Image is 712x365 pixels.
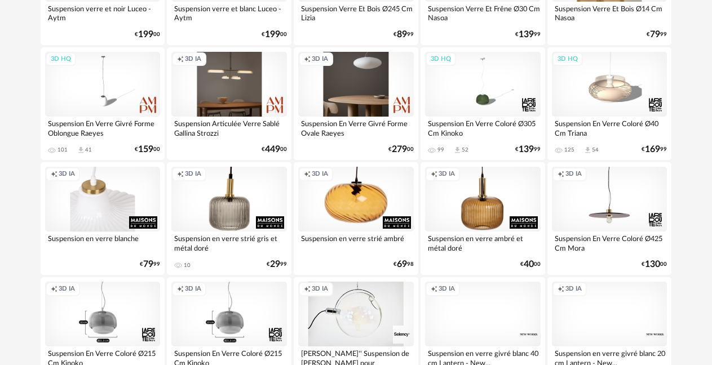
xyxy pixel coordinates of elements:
[177,170,184,179] span: Creation icon
[397,31,407,38] span: 89
[425,232,541,254] div: Suspension en verre ambré et métal doré
[46,52,76,66] div: 3D HQ
[298,117,414,139] div: Suspension En Verre Givré Forme Ovale Raeyes
[558,285,564,293] span: Creation icon
[312,285,328,293] span: 3D IA
[515,31,541,38] div: € 99
[392,146,407,153] span: 279
[140,261,160,268] div: € 99
[453,146,462,154] span: Download icon
[431,170,437,179] span: Creation icon
[294,47,418,160] a: Creation icon 3D IA Suspension En Verre Givré Forme Ovale Raeyes €27900
[58,146,68,153] div: 101
[167,162,291,275] a: Creation icon 3D IA Suspension en verre strié gris et métal doré 10 €2999
[421,162,545,275] a: Creation icon 3D IA Suspension en verre ambré et métal doré €4000
[304,285,311,293] span: Creation icon
[171,2,287,24] div: Suspension verre et blanc Luceo - Aytm
[552,2,667,24] div: Suspension Verre Et Bois Ø14 Cm Nasoa
[439,170,455,179] span: 3D IA
[85,146,92,153] div: 41
[393,31,414,38] div: € 99
[265,146,280,153] span: 449
[645,261,660,268] span: 130
[185,285,201,293] span: 3D IA
[167,47,291,160] a: Creation icon 3D IA Suspension Articulée Verre Sablé Gallina Strozzi €44900
[59,285,75,293] span: 3D IA
[138,146,153,153] span: 159
[59,170,75,179] span: 3D IA
[177,285,184,293] span: Creation icon
[304,55,311,64] span: Creation icon
[51,285,58,293] span: Creation icon
[642,261,667,268] div: € 00
[515,146,541,153] div: € 99
[312,55,328,64] span: 3D IA
[421,47,545,160] a: 3D HQ Suspension En Verre Coloré Ø305 Cm Kinoko 99 Download icon 52 €13999
[298,2,414,24] div: Suspension Verre Et Bois Ø245 Cm Lizia
[564,146,574,153] div: 125
[650,31,660,38] span: 79
[45,232,161,254] div: Suspension en verre blanche
[437,146,444,153] div: 99
[583,146,592,154] span: Download icon
[547,162,672,275] a: Creation icon 3D IA Suspension En Verre Coloré Ø425 Cm Mora €13000
[397,261,407,268] span: 69
[565,170,582,179] span: 3D IA
[558,170,564,179] span: Creation icon
[41,162,165,275] a: Creation icon 3D IA Suspension en verre blanche €7999
[519,146,534,153] span: 139
[312,170,328,179] span: 3D IA
[304,170,311,179] span: Creation icon
[388,146,414,153] div: € 00
[262,146,287,153] div: € 00
[552,232,667,254] div: Suspension En Verre Coloré Ø425 Cm Mora
[647,31,667,38] div: € 99
[135,146,160,153] div: € 00
[520,261,541,268] div: € 00
[185,55,201,64] span: 3D IA
[462,146,468,153] div: 52
[425,117,541,139] div: Suspension En Verre Coloré Ø305 Cm Kinoko
[267,261,287,268] div: € 99
[565,285,582,293] span: 3D IA
[431,285,437,293] span: Creation icon
[45,117,161,139] div: Suspension En Verre Givré Forme Oblongue Raeyes
[425,2,541,24] div: Suspension Verre Et Frêne Ø30 Cm Nasoa
[171,117,287,139] div: Suspension Articulée Verre Sablé Gallina Strozzi
[45,2,161,24] div: Suspension verre et noir Luceo - Aytm
[547,47,672,160] a: 3D HQ Suspension En Verre Coloré Ø40 Cm Triana 125 Download icon 54 €16999
[439,285,455,293] span: 3D IA
[552,117,667,139] div: Suspension En Verre Coloré Ø40 Cm Triana
[294,162,418,275] a: Creation icon 3D IA Suspension en verre strié ambré €6998
[298,232,414,254] div: Suspension en verre strié ambré
[393,261,414,268] div: € 98
[77,146,85,154] span: Download icon
[552,52,583,66] div: 3D HQ
[265,31,280,38] span: 199
[41,47,165,160] a: 3D HQ Suspension En Verre Givré Forme Oblongue Raeyes 101 Download icon 41 €15900
[519,31,534,38] span: 139
[642,146,667,153] div: € 99
[135,31,160,38] div: € 00
[138,31,153,38] span: 199
[184,262,191,269] div: 10
[645,146,660,153] span: 169
[177,55,184,64] span: Creation icon
[426,52,456,66] div: 3D HQ
[171,232,287,254] div: Suspension en verre strié gris et métal doré
[143,261,153,268] span: 79
[262,31,287,38] div: € 00
[51,170,58,179] span: Creation icon
[185,170,201,179] span: 3D IA
[270,261,280,268] span: 29
[524,261,534,268] span: 40
[592,146,599,153] div: 54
